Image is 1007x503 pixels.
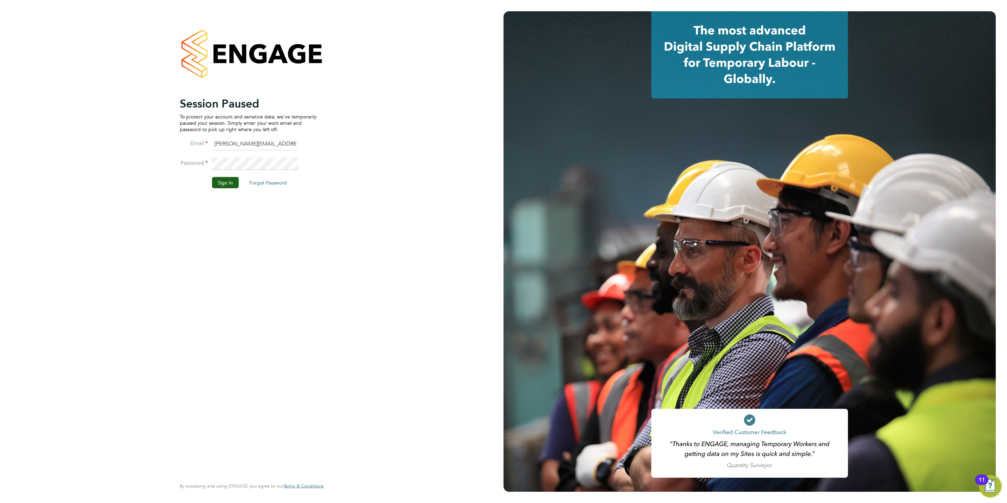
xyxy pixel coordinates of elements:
button: Sign In [212,177,239,188]
div: 11 [979,480,985,489]
p: To protect your account and sensitive data, we've temporarily paused your session. Simply enter y... [180,113,317,133]
button: Forgot Password [244,177,292,188]
a: Terms & Conditions [283,483,324,489]
button: Open Resource Center, 11 new notifications [979,475,1001,497]
h2: Session Paused [180,96,317,110]
span: By accessing and using ENGAGE you agree to our [180,483,324,489]
label: Email [180,140,208,147]
label: Password [180,159,208,167]
input: Enter your work email... [212,138,299,150]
